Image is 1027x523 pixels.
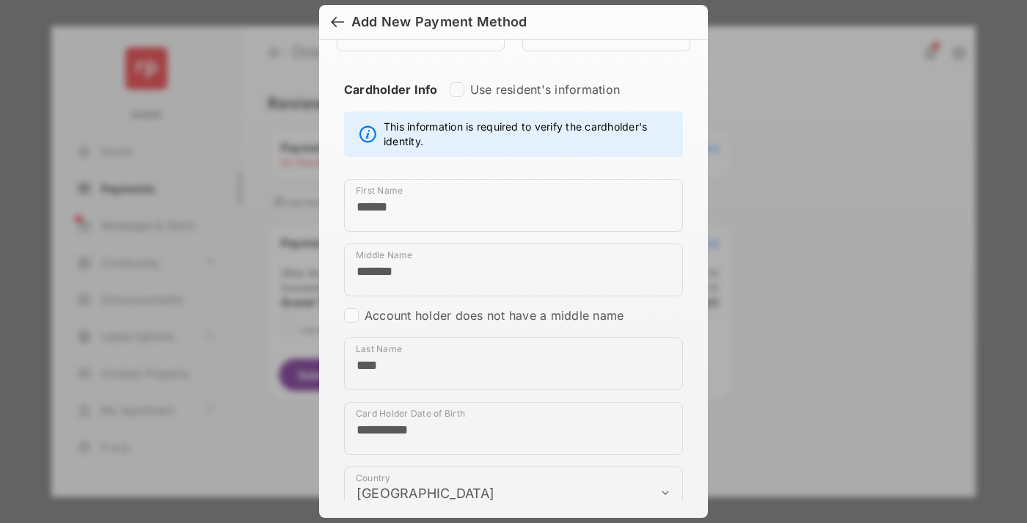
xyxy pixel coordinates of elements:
[384,120,675,149] span: This information is required to verify the cardholder's identity.
[470,82,620,97] label: Use resident's information
[344,467,683,519] div: payment_method_screening[postal_addresses][country]
[365,308,624,323] label: Account holder does not have a middle name
[344,82,438,123] strong: Cardholder Info
[351,14,527,30] div: Add New Payment Method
